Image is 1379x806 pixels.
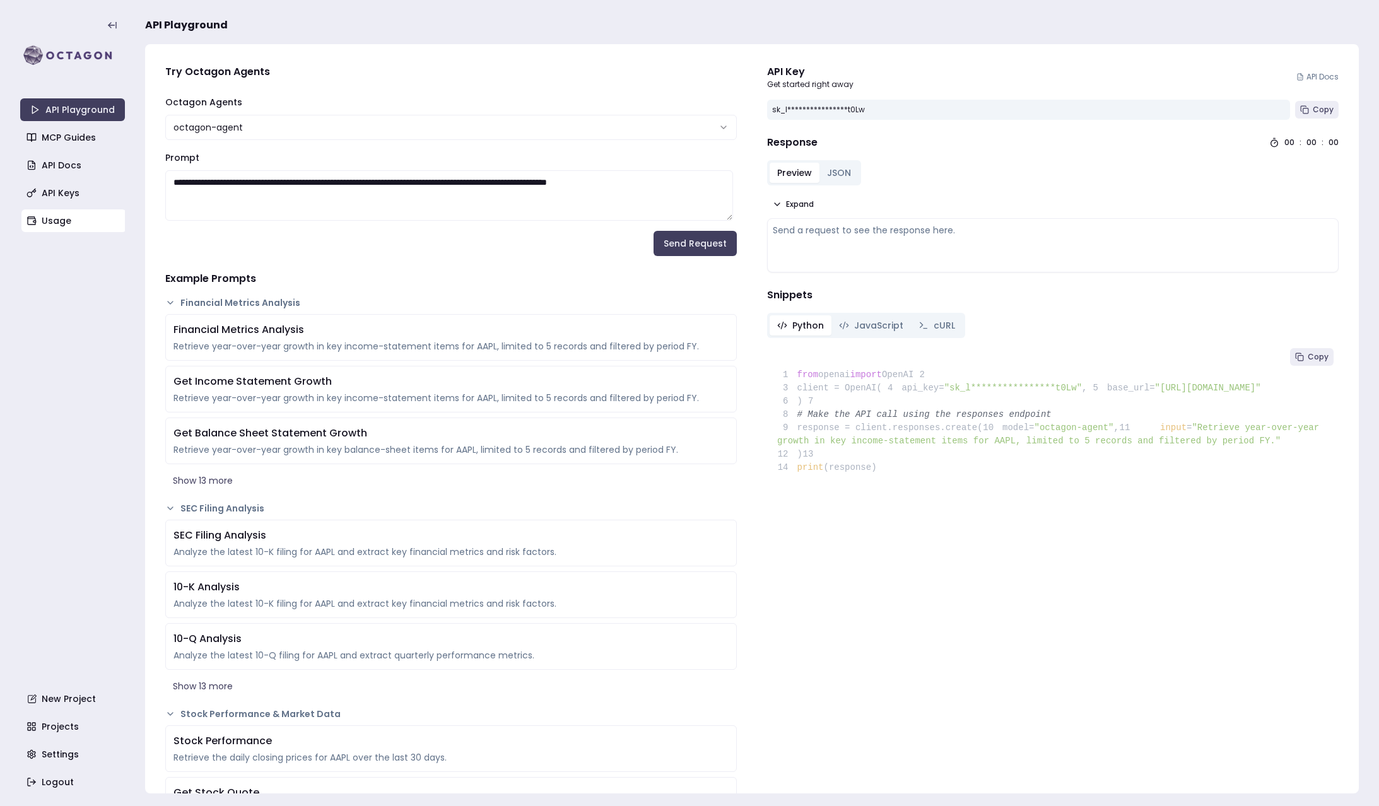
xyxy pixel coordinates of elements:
label: Prompt [165,151,199,164]
a: Usage [21,209,126,232]
a: Logout [21,771,126,793]
span: input [1160,423,1187,433]
span: Copy [1308,352,1329,362]
span: client = OpenAI( [777,383,882,393]
label: Octagon Agents [165,96,242,108]
span: 11 [1119,421,1139,435]
div: Get Balance Sheet Statement Growth [173,426,729,441]
button: Stock Performance & Market Data [165,708,737,720]
button: Show 13 more [165,675,737,698]
p: Get started right away [767,79,854,90]
span: api_key= [901,383,944,393]
span: ) [777,396,802,406]
h4: Example Prompts [165,271,737,286]
div: Stock Performance [173,733,729,749]
span: base_url= [1107,383,1155,393]
div: Analyze the latest 10-K filing for AAPL and extract key financial metrics and risk factors. [173,597,729,610]
span: , [1114,423,1119,433]
div: 00 [1306,137,1317,148]
button: SEC Filing Analysis [165,502,737,515]
span: 8 [777,408,797,421]
span: 7 [802,395,823,408]
div: Get Stock Quote [173,785,729,800]
span: ) [777,449,802,459]
a: New Project [21,687,126,710]
div: 00 [1284,137,1294,148]
span: 6 [777,395,797,408]
span: Copy [1313,105,1334,115]
span: response = client.responses.create( [777,423,983,433]
h4: Response [767,135,818,150]
div: Analyze the latest 10-Q filing for AAPL and extract quarterly performance metrics. [173,649,729,662]
div: Retrieve year-over-year growth in key income-statement items for AAPL, limited to 5 records and f... [173,392,729,404]
div: 10-Q Analysis [173,631,729,646]
a: Settings [21,743,126,766]
div: 00 [1329,137,1339,148]
span: from [797,370,819,380]
span: 10 [983,421,1003,435]
span: Expand [786,199,814,209]
a: Projects [21,715,126,738]
a: API Keys [21,182,126,204]
span: 5 [1087,382,1107,395]
span: model= [1002,423,1034,433]
div: Analyze the latest 10-K filing for AAPL and extract key financial metrics and risk factors. [173,546,729,558]
a: API Playground [20,98,125,121]
div: Send a request to see the response here. [773,224,1333,237]
span: 3 [777,382,797,395]
span: 2 [913,368,934,382]
h4: Snippets [767,288,1339,303]
button: Send Request [654,231,737,256]
button: Show 13 more [165,469,737,492]
a: MCP Guides [21,126,126,149]
button: Expand [767,196,819,213]
div: Retrieve the daily closing prices for AAPL over the last 30 days. [173,751,729,764]
div: : [1300,137,1301,148]
span: (response) [824,462,877,472]
div: : [1322,137,1323,148]
button: Financial Metrics Analysis [165,296,737,309]
span: 13 [802,448,823,461]
div: Financial Metrics Analysis [173,322,729,337]
div: Get Income Statement Growth [173,374,729,389]
span: # Make the API call using the responses endpoint [797,409,1052,419]
h4: Try Octagon Agents [165,64,737,79]
div: Retrieve year-over-year growth in key balance-sheet items for AAPL, limited to 5 records and filt... [173,443,729,456]
span: "[URL][DOMAIN_NAME]" [1155,383,1261,393]
span: 9 [777,421,797,435]
span: API Playground [145,18,228,33]
span: Python [792,319,824,332]
span: , [1082,383,1087,393]
img: logo-rect-yK7x_WSZ.svg [20,43,125,68]
button: Copy [1295,101,1339,119]
button: Preview [770,163,819,183]
button: JSON [819,163,859,183]
span: OpenAI [882,370,913,380]
span: 12 [777,448,797,461]
span: JavaScript [854,319,903,332]
span: cURL [934,319,955,332]
div: 10-K Analysis [173,580,729,595]
span: print [797,462,824,472]
button: Copy [1290,348,1334,366]
div: API Key [767,64,854,79]
span: = [1187,423,1192,433]
span: 14 [777,461,797,474]
a: API Docs [1296,72,1339,82]
a: API Docs [21,154,126,177]
span: 1 [777,368,797,382]
span: 4 [882,382,902,395]
div: Retrieve year-over-year growth in key income-statement items for AAPL, limited to 5 records and f... [173,340,729,353]
span: openai [818,370,850,380]
span: import [850,370,882,380]
div: SEC Filing Analysis [173,528,729,543]
span: "octagon-agent" [1034,423,1113,433]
